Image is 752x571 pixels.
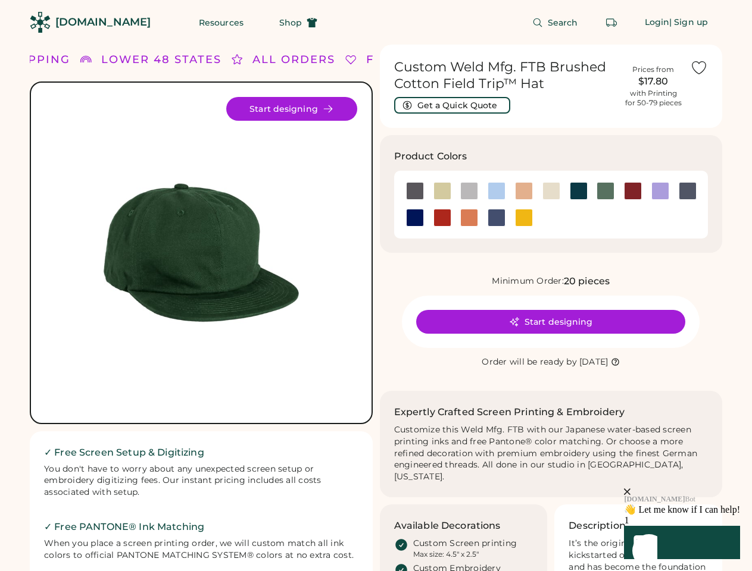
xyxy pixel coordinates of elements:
[518,11,592,34] button: Search
[394,97,510,114] button: Get a Quick Quote
[394,405,625,419] h2: Expertly Crafted Screen Printing & Embroidery
[44,463,358,499] div: You don't have to worry about any unexpected screen setup or embroidery digitizing fees. Our inst...
[645,17,670,29] div: Login
[625,89,682,108] div: with Printing for 50-79 pieces
[482,356,577,368] div: Order will be ready by
[623,74,683,89] div: $17.80
[579,356,609,368] div: [DATE]
[185,11,258,34] button: Resources
[394,519,501,533] h3: Available Decorations
[492,275,564,287] div: Minimum Order:
[553,418,749,569] iframe: Front Chat
[669,17,708,29] div: | Sign up
[45,97,357,409] img: Weld Mfg. FTB Product Image
[413,538,517,550] div: Custom Screen printing
[394,149,467,164] h3: Product Colors
[265,11,332,34] button: Shop
[416,310,685,334] button: Start designing
[44,520,358,534] h2: ✓ Free PANTONE® Ink Matching
[366,52,469,68] div: FREE SHIPPING
[45,97,357,409] div: FTB Style Image
[44,445,358,460] h2: ✓ Free Screen Setup & Digitizing
[226,97,357,121] button: Start designing
[44,538,358,561] div: When you place a screen printing order, we will custom match all ink colors to official PANTONE M...
[564,274,610,288] div: 20 pieces
[279,18,302,27] span: Shop
[30,12,51,33] img: Rendered Logo - Screens
[632,65,674,74] div: Prices from
[101,52,221,68] div: LOWER 48 STATES
[413,550,479,559] div: Max size: 4.5" x 2.5"
[55,15,151,30] div: [DOMAIN_NAME]
[394,424,709,483] div: Customize this Weld Mfg. FTB with our Japanese water-based screen printing inks and free Pantone®...
[394,59,617,92] h1: Custom Weld Mfg. FTB Brushed Cotton Field Trip™ Hat
[252,52,335,68] div: ALL ORDERS
[600,11,623,34] button: Retrieve an order
[548,18,578,27] span: Search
